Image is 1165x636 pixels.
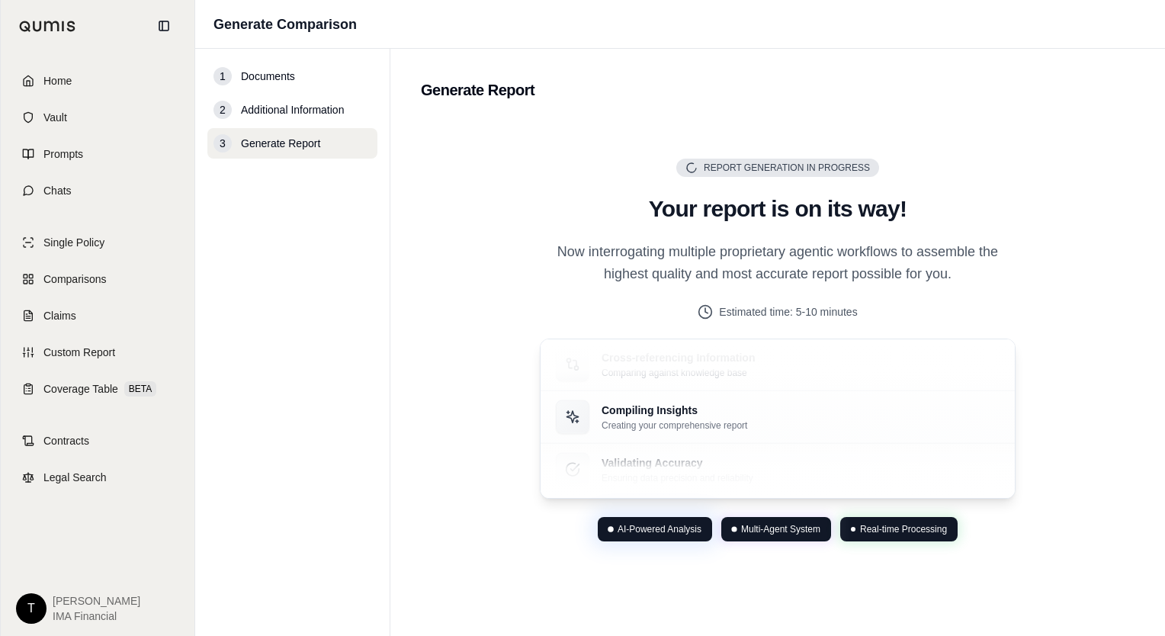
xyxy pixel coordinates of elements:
span: Home [43,73,72,88]
a: Chats [10,174,185,207]
span: Estimated time: 5-10 minutes [719,304,857,320]
span: BETA [124,381,156,397]
p: Now interrogating multiple proprietary agentic workflows to assemble the highest quality and most... [540,241,1016,286]
div: T [16,593,47,624]
p: Cross-referencing Information [602,349,755,365]
p: Compiling Insights [602,402,747,417]
img: Qumis Logo [19,21,76,32]
span: Contracts [43,433,89,448]
a: Custom Report [10,336,185,369]
span: Legal Search [43,470,107,485]
span: Claims [43,308,76,323]
div: 3 [213,134,232,153]
p: Creating your comprehensive report [602,419,747,431]
button: Collapse sidebar [152,14,176,38]
span: Real-time Processing [860,523,947,535]
span: Report Generation in Progress [704,162,870,174]
p: Comparing against knowledge base [602,366,755,378]
div: 1 [213,67,232,85]
a: Coverage TableBETA [10,372,185,406]
a: Contracts [10,424,185,458]
a: Claims [10,299,185,332]
span: Comparisons [43,271,106,287]
a: Vault [10,101,185,134]
p: Ensuring data precision and reliability [602,471,753,483]
span: Custom Report [43,345,115,360]
span: Coverage Table [43,381,118,397]
a: Single Policy [10,226,185,259]
span: Prompts [43,146,83,162]
a: Comparisons [10,262,185,296]
h2: Your report is on its way! [540,195,1016,223]
span: [PERSON_NAME] [53,593,140,609]
span: Chats [43,183,72,198]
span: Generate Report [241,136,320,151]
span: AI-Powered Analysis [618,523,701,535]
a: Legal Search [10,461,185,494]
span: IMA Financial [53,609,140,624]
span: Multi-Agent System [741,523,820,535]
span: Additional Information [241,102,344,117]
p: Validating Accuracy [602,455,753,470]
span: Single Policy [43,235,104,250]
a: Prompts [10,137,185,171]
h2: Generate Report [421,79,1135,101]
span: Documents [241,69,295,84]
span: Vault [43,110,67,125]
h1: Generate Comparison [213,14,357,35]
a: Home [10,64,185,98]
div: 2 [213,101,232,119]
